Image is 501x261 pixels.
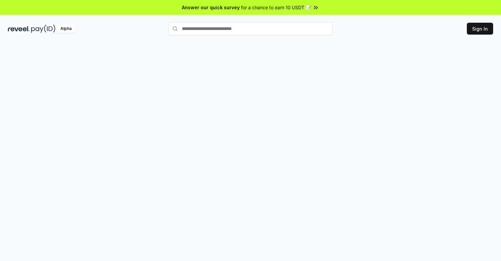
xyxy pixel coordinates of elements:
[8,25,30,33] img: reveel_dark
[31,25,55,33] img: pay_id
[57,25,75,33] div: Alpha
[182,4,240,11] span: Answer our quick survey
[241,4,311,11] span: for a chance to earn 10 USDT 📝
[467,23,493,35] button: Sign In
